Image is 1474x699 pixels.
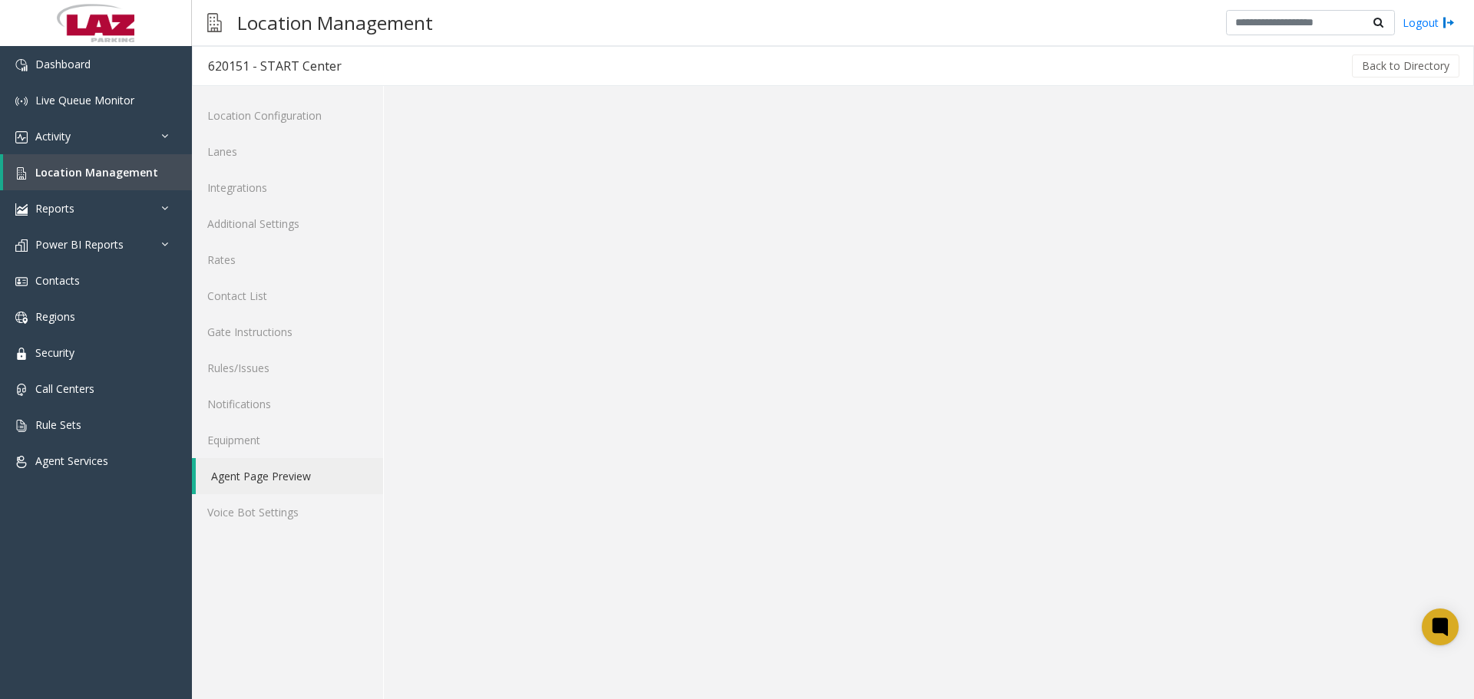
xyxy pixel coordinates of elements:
span: Reports [35,201,74,216]
span: Regions [35,309,75,324]
a: Integrations [192,170,383,206]
button: Back to Directory [1352,54,1459,77]
a: Notifications [192,386,383,422]
img: 'icon' [15,167,28,180]
a: Equipment [192,422,383,458]
span: Live Queue Monitor [35,93,134,107]
span: Call Centers [35,381,94,396]
a: Gate Instructions [192,314,383,350]
span: Rule Sets [35,417,81,432]
img: 'icon' [15,420,28,432]
h3: Location Management [230,4,441,41]
img: 'icon' [15,131,28,143]
img: 'icon' [15,384,28,396]
img: 'icon' [15,239,28,252]
a: Rates [192,242,383,278]
a: Logout [1403,15,1455,31]
img: 'icon' [15,456,28,468]
span: Location Management [35,165,158,180]
a: Location Configuration [192,97,383,134]
a: Voice Bot Settings [192,494,383,530]
img: logout [1443,15,1455,31]
a: Location Management [3,154,192,190]
img: 'icon' [15,59,28,71]
span: Dashboard [35,57,91,71]
span: Contacts [35,273,80,288]
span: Security [35,345,74,360]
span: Agent Services [35,453,108,468]
a: Additional Settings [192,206,383,242]
a: Contact List [192,278,383,314]
img: 'icon' [15,275,28,288]
img: pageIcon [207,4,222,41]
div: 620151 - START Center [208,56,342,76]
img: 'icon' [15,203,28,216]
a: Lanes [192,134,383,170]
img: 'icon' [15,95,28,107]
img: 'icon' [15,312,28,324]
img: 'icon' [15,348,28,360]
span: Power BI Reports [35,237,124,252]
a: Rules/Issues [192,350,383,386]
span: Activity [35,129,71,143]
a: Agent Page Preview [196,458,383,494]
